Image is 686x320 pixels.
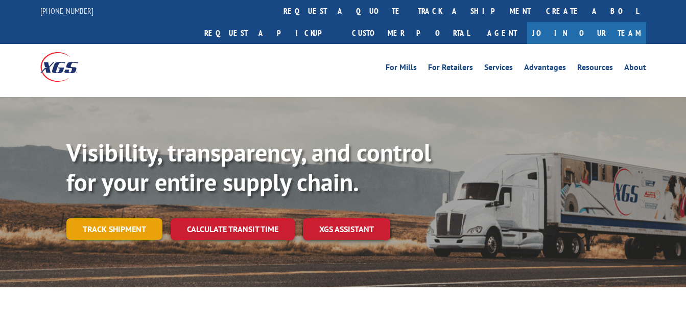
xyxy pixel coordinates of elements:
[66,218,162,240] a: Track shipment
[171,218,295,240] a: Calculate transit time
[386,63,417,75] a: For Mills
[484,63,513,75] a: Services
[344,22,477,44] a: Customer Portal
[40,6,93,16] a: [PHONE_NUMBER]
[524,63,566,75] a: Advantages
[577,63,613,75] a: Resources
[527,22,646,44] a: Join Our Team
[477,22,527,44] a: Agent
[624,63,646,75] a: About
[303,218,390,240] a: XGS ASSISTANT
[428,63,473,75] a: For Retailers
[197,22,344,44] a: Request a pickup
[66,136,431,198] b: Visibility, transparency, and control for your entire supply chain.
